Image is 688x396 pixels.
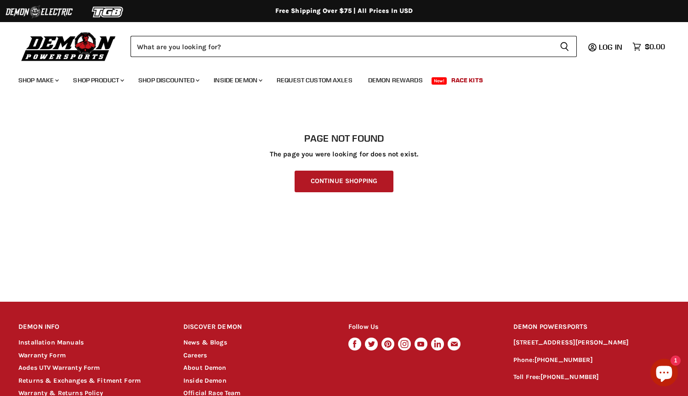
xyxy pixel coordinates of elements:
a: Log in [595,43,628,51]
button: Search [552,36,577,57]
a: Installation Manuals [18,339,84,346]
img: Demon Electric Logo 2 [5,3,74,21]
form: Product [131,36,577,57]
a: Request Custom Axles [270,71,359,90]
a: Continue Shopping [295,171,393,192]
a: Demon Rewards [361,71,430,90]
h1: Page not found [18,133,670,144]
span: Log in [599,42,622,52]
a: Returns & Exchanges & Fitment Form [18,377,141,385]
p: [STREET_ADDRESS][PERSON_NAME] [513,338,670,348]
input: Search [131,36,552,57]
inbox-online-store-chat: Shopify online store chat [648,359,681,389]
a: Shop Discounted [131,71,205,90]
a: [PHONE_NUMBER] [534,356,593,364]
a: $0.00 [628,40,670,53]
h2: DISCOVER DEMON [183,316,331,338]
a: Warranty Form [18,351,66,359]
p: Phone: [513,355,670,366]
ul: Main menu [11,67,663,90]
h2: Follow Us [348,316,496,338]
h2: DEMON POWERSPORTS [513,316,670,338]
a: [PHONE_NUMBER] [540,373,599,381]
p: Toll Free: [513,372,670,383]
a: Inside Demon [207,71,268,90]
img: Demon Powersports [18,30,119,63]
h2: DEMON INFO [18,316,166,338]
img: TGB Logo 2 [74,3,142,21]
a: News & Blogs [183,339,227,346]
a: Careers [183,351,207,359]
a: Aodes UTV Warranty Form [18,364,100,372]
span: $0.00 [645,42,665,51]
a: Shop Make [11,71,64,90]
a: Inside Demon [183,377,227,385]
p: The page you were looking for does not exist. [18,150,670,158]
a: About Demon [183,364,227,372]
a: Shop Product [66,71,130,90]
span: New! [432,77,447,85]
a: Race Kits [444,71,490,90]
